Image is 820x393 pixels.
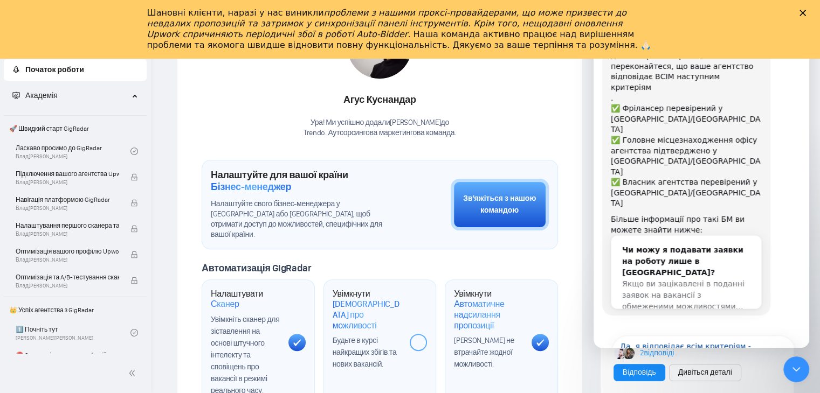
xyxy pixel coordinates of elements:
font: Шановні клієнти, наразі у нас виникли [147,8,324,18]
font: [PERSON_NAME] [390,118,440,127]
button: Зв'яжіться з нашою командою [451,179,549,230]
font: Увімкнути [333,289,370,299]
div: Чи можу я подавати заявки на роботу лише в [GEOGRAPHIC_DATA]?Якщо ви зацікавлені в поданні заявок... [18,225,168,310]
span: ракета [12,66,20,73]
font: . Наша команда активно працює над вирішенням проблеми та якомога швидше відновити повну функціона... [147,29,651,50]
font: [PERSON_NAME] [29,231,67,237]
font: [PERSON_NAME] [29,283,67,289]
button: Відповідь [614,364,665,381]
a: Відповідь [623,367,656,378]
font: Влад [16,257,29,263]
img: Корлан [623,347,635,359]
font: Сканер [211,299,239,309]
font: Налаштування першого сканера та автоматичного призначення ставок [16,222,225,229]
font: Зв'яжіться з нашою командою [463,194,536,215]
font: [PERSON_NAME] не втрачайте жодної можливості. [454,336,514,369]
font: Академія [25,91,58,100]
font: ✅ Фрілансер перевірений у [GEOGRAPHIC_DATA]/[GEOGRAPHIC_DATA] [17,93,167,123]
a: 1️⃣ Почніть тут[PERSON_NAME][PERSON_NAME] [16,321,130,345]
iframe: Живий чат у інтеркомі [783,356,809,382]
font: Оптимізація вашого профілю Upwork [16,248,125,255]
img: Сергій [614,347,626,359]
font: Бізнес-менеджер [211,181,291,193]
span: подвійний лівий [128,368,139,378]
a: Ласкаво просимо до GigRadarВлад[PERSON_NAME] [16,139,130,163]
iframe: Щоб покращити взаємодію з програмою зчитування з екрана, будь ласка, активуйте Доступність у нала... [594,11,809,348]
font: проблеми з нашими проксі-провайдерами, що може призвести до невдалих пропозицій та затримок у син... [147,8,626,39]
font: відповіді [644,348,674,357]
font: Більше інформації про такі БМ ви можете знайти нижче: [17,204,151,223]
font: Ура! Ми успішно додали [311,118,390,127]
font: Будьте в курсі найкращих збігів та нових вакансій. [333,336,397,369]
font: 2 [639,348,644,357]
font: Навігація платформою GigRadar [16,196,110,203]
font: Налаштувати [211,289,263,299]
font: ✅ Головне місцезнаходження офісу агентства підтверджено у [GEOGRAPHIC_DATA]/[GEOGRAPHIC_DATA] [17,125,167,165]
font: Агус [343,94,364,106]
font: Куснандар [367,94,416,106]
font: [DEMOGRAPHIC_DATA] про можливості [333,299,399,330]
span: замок [130,225,138,233]
font: Влад [16,179,29,186]
li: Початок роботи [4,59,147,81]
font: [PERSON_NAME] [29,257,67,263]
font: . [454,128,456,137]
span: проекційний екран фонду [12,92,20,99]
font: Влад [16,231,29,237]
span: перевірка колом [130,329,138,336]
font: . [17,83,19,92]
font: Trendo. Аутсорсингова маркетингова команда [304,128,454,137]
button: Дивіться деталі [669,364,741,381]
span: замок [130,173,138,181]
font: Увімкнути [454,289,492,299]
font: 🚀 Швидкий старт GigRadar [9,125,89,132]
button: Да, я відповідає всім критеріям - запросите нового BM [18,325,202,356]
font: Автоматичне надсилання пропозиції [454,299,504,330]
font: Перш ніж запитувати додатковий BM для конкретної країни, переконайтеся, що ваше агентство відпові... [17,30,168,81]
span: замок [130,199,138,207]
font: ✅ Власник агентства перевірений у [GEOGRAPHIC_DATA]/[GEOGRAPHIC_DATA] [17,167,167,196]
span: замок [130,277,138,284]
font: до [441,118,449,127]
a: 2відповіді [639,348,674,359]
font: Оптимізація та A/B-тестування сканера для кращих результатів [16,273,202,281]
font: ⛔ 3 головні помилки професійних агентств [16,352,144,359]
font: Чи можу я подавати заявки на роботу лише в [GEOGRAPHIC_DATA]? [29,235,150,266]
font: [PERSON_NAME] [29,179,67,186]
font: Влад [16,205,29,212]
font: Да, я відповідає всім критеріям - запросите нового BM [26,331,157,349]
font: [PERSON_NAME] [29,205,67,212]
span: перевірка колом [130,148,138,155]
font: Початок роботи [25,65,84,74]
font: 👑 Успіх агентства з GigRadar [9,306,94,314]
font: Підключення вашого агентства Upwork до GigRadar [16,170,165,178]
font: Влад [16,283,29,289]
font: Автоматизація GigRadar [202,262,312,274]
font: Налаштуйте для вашої країни [211,169,348,181]
font: Налаштуйте свого бізнес-менеджера у [GEOGRAPHIC_DATA] або [GEOGRAPHIC_DATA], щоб отримати доступ ... [211,199,382,239]
span: замок [130,251,138,258]
font: Якщо ви зацікавлені в поданні заявок на вакансії з обмеженими можливостями… [29,269,151,300]
a: Дивіться деталі [678,367,732,378]
span: Академія [12,91,58,100]
div: Закрити [800,10,810,16]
